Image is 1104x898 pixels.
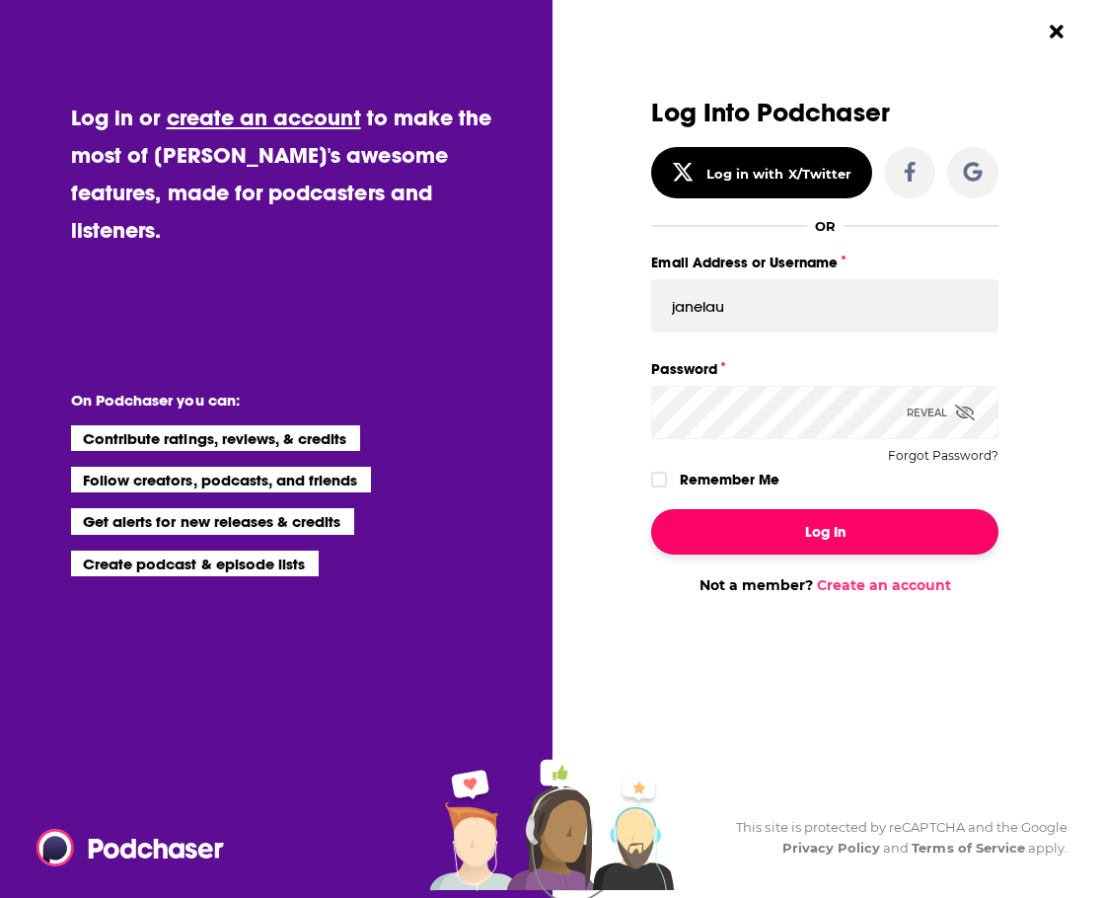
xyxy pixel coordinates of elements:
a: Terms of Service [912,840,1025,856]
a: Podchaser - Follow, Share and Rate Podcasts [37,829,210,866]
li: Contribute ratings, reviews, & credits [71,425,361,451]
label: Email Address or Username [651,250,998,275]
div: Reveal [907,386,975,439]
img: Podchaser - Follow, Share and Rate Podcasts [37,829,226,866]
li: On Podchaser you can: [71,391,466,410]
a: Privacy Policy [782,840,881,856]
div: Log in with X/Twitter [706,166,851,182]
a: create an account [167,104,361,131]
a: Create an account [817,576,951,594]
div: OR [815,218,836,234]
button: Log in with X/Twitter [651,147,872,198]
li: Get alerts for new releases & credits [71,508,354,534]
div: Not a member? [651,576,998,594]
button: Forgot Password? [888,449,998,463]
div: This site is protected by reCAPTCHA and the Google and apply. [720,817,1067,859]
label: Password [651,356,998,382]
button: Close Button [1038,13,1075,50]
li: Create podcast & episode lists [71,551,319,576]
label: Remember Me [680,467,779,492]
h3: Log Into Podchaser [651,99,998,127]
li: Follow creators, podcasts, and friends [71,467,372,492]
button: Log In [651,509,998,555]
input: Email Address or Username [651,279,998,333]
